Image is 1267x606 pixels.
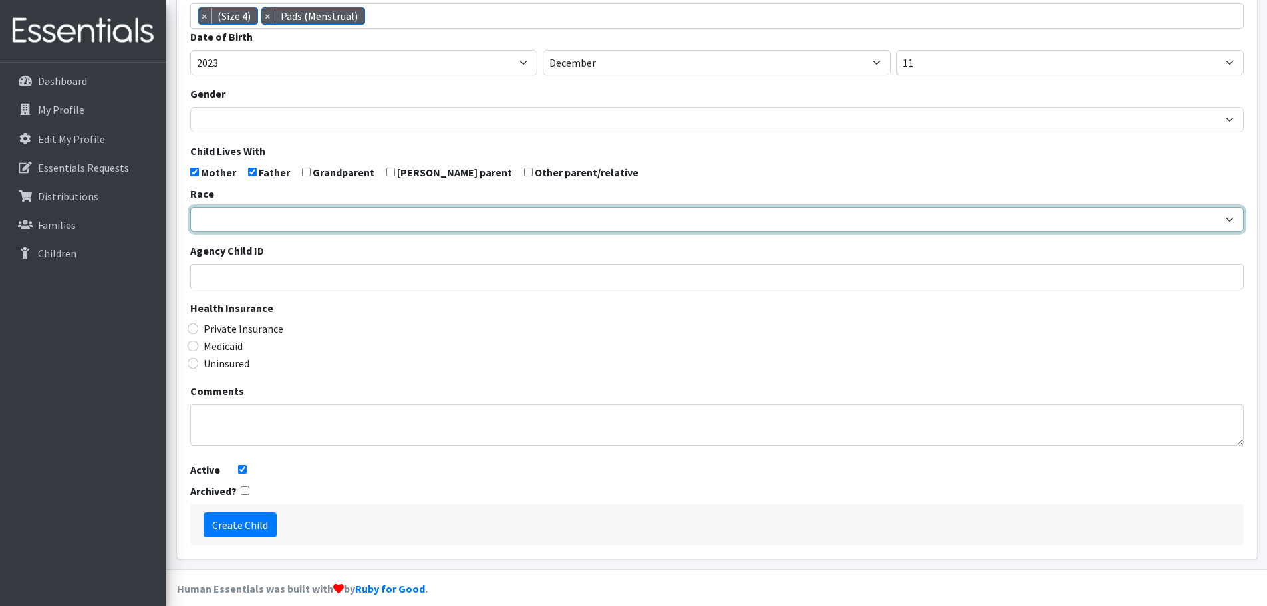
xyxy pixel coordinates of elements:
a: Distributions [5,183,161,210]
span: × [262,8,275,24]
label: Date of Birth [190,29,253,45]
p: Essentials Requests [38,161,129,174]
span: × [199,8,212,24]
label: [PERSON_NAME] parent [397,164,512,180]
img: HumanEssentials [5,9,161,53]
label: Child Lives With [190,143,265,159]
label: Archived? [190,483,237,499]
p: Dashboard [38,75,87,88]
a: Families [5,212,161,238]
a: Ruby for Good [355,582,425,595]
p: Distributions [38,190,98,203]
label: Father [259,164,290,180]
label: Agency Child ID [190,243,264,259]
strong: Human Essentials was built with by . [177,582,428,595]
li: (Size 4) [198,7,258,25]
legend: Health Insurance [190,300,1244,321]
a: Essentials Requests [5,154,161,181]
label: Race [190,186,214,202]
li: Pads (Menstrual) [261,7,365,25]
label: Uninsured [204,355,249,371]
a: Edit My Profile [5,126,161,152]
p: Families [38,218,76,231]
label: Gender [190,86,225,102]
label: Other parent/relative [535,164,638,180]
label: Grandparent [313,164,374,180]
p: My Profile [38,103,84,116]
label: Active [190,462,220,478]
input: Create Child [204,512,277,537]
a: Dashboard [5,68,161,94]
label: Comments [190,383,244,399]
p: Edit My Profile [38,132,105,146]
label: Private Insurance [204,321,283,337]
p: Children [38,247,76,260]
label: Mother [201,164,236,180]
a: My Profile [5,96,161,123]
a: Children [5,240,161,267]
label: Medicaid [204,338,243,354]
